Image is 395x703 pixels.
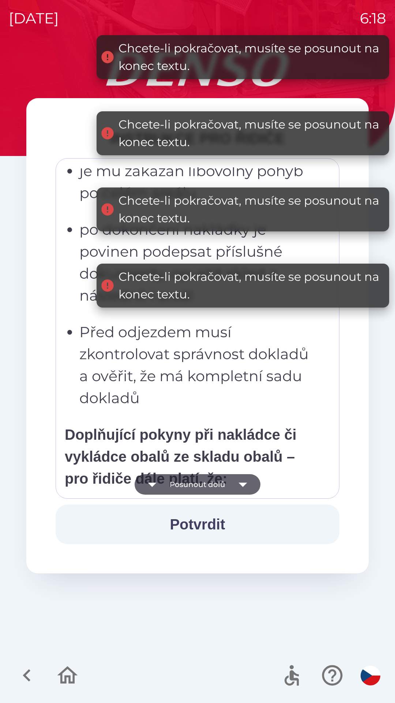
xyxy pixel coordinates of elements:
img: Logo [26,51,369,86]
strong: Doplňující pokyny při nakládce či vykládce obalů ze skladu obalů – pro řidiče dále platí, že: [65,427,297,487]
p: je mu zakázán libovolný pohyb po celém areálu [79,160,320,204]
p: 6:18 [360,7,386,29]
div: Chcete-li pokračovat, musíte se posunout na konec textu. [118,268,382,303]
div: Chcete-li pokračovat, musíte se posunout na konec textu. [118,192,382,227]
button: Potvrdit [56,505,339,544]
div: Chcete-li pokračovat, musíte se posunout na konec textu. [118,116,382,151]
div: INSTRUKCE PRO ŘIDIČE [56,127,339,149]
p: Před odjezdem musí zkontrolovat správnost dokladů a ověřit, že má kompletní sadu dokladů [79,321,320,409]
button: Posunout dolů [135,474,260,495]
p: [DATE] [9,7,59,29]
img: cs flag [361,666,380,685]
div: Chcete-li pokračovat, musíte se posunout na konec textu. [118,40,382,75]
p: po dokončení nakládky je povinen podepsat příslušné dokumenty, opustit sklad a následně i areál [79,219,320,306]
